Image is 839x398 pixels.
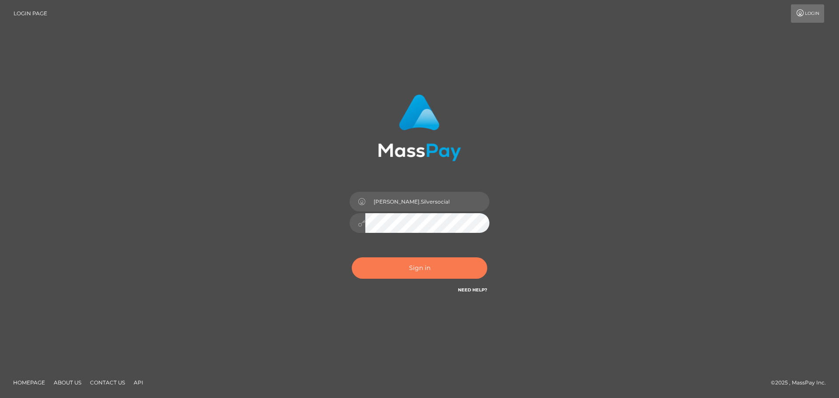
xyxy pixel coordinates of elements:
a: Login Page [14,4,47,23]
img: MassPay Login [378,94,461,161]
div: © 2025 , MassPay Inc. [771,378,832,388]
a: API [130,376,147,389]
button: Sign in [352,257,487,279]
a: About Us [50,376,85,389]
input: Username... [365,192,489,211]
a: Need Help? [458,287,487,293]
a: Contact Us [87,376,128,389]
a: Login [791,4,824,23]
a: Homepage [10,376,49,389]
